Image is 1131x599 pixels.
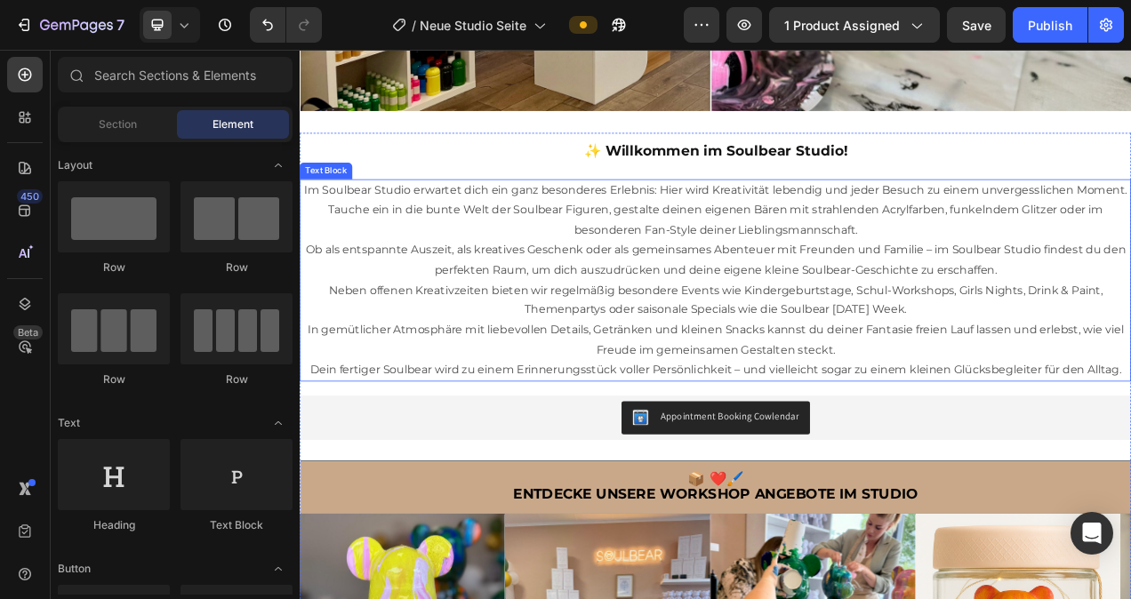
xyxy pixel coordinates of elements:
span: Save [962,18,991,33]
div: Publish [1028,16,1072,35]
div: Appointment Booking Cowlendar [462,462,640,481]
span: Toggle open [264,409,293,437]
button: 7 [7,7,132,43]
div: Undo/Redo [250,7,322,43]
div: Text Block [180,517,293,533]
span: Toggle open [264,151,293,180]
div: Row [58,260,170,276]
button: Appointment Booking Cowlendar [413,451,654,494]
img: CP-e-oKX6PUCEAE=.png [427,462,448,483]
span: Neue Studio Seite [420,16,526,35]
div: Row [180,260,293,276]
span: Layout [58,157,92,173]
button: 1 product assigned [769,7,940,43]
span: / [412,16,416,35]
button: Save [947,7,1006,43]
button: Publish [1013,7,1087,43]
p: 7 [116,14,124,36]
span: Entdecke UNSERE WORKSHOP ANGEBOTE IM STUDIO [274,560,793,581]
div: Open Intercom Messenger [1071,512,1113,555]
div: Heading [58,517,170,533]
p: Ob als entspannte Auszeit, als kreatives Geschenk oder als gemeinsames Abenteuer mit Freunden und... [2,245,1065,297]
div: Beta [13,325,43,339]
span: Text [58,415,80,431]
span: Section [99,116,137,132]
p: Im Soulbear Studio erwartet dich ein ganz besonderes Erlebnis: Hier wird Kreativität lebendig und... [2,169,1065,245]
iframe: Design area [300,50,1131,599]
input: Search Sections & Elements [58,57,293,92]
span: Button [58,561,91,577]
span: Element [213,116,253,132]
div: 450 [17,189,43,204]
span: 1 product assigned [784,16,900,35]
strong: 📦 ❤️🖌️ [498,540,570,562]
strong: ✨ Willkommen im Soulbear Studio! [365,119,703,140]
p: Neben offenen Kreativzeiten bieten wir regelmäßig besondere Events wie Kindergeburtstage, Schul-W... [2,297,1065,348]
p: In gemütlicher Atmosphäre mit liebevollen Details, Getränken und kleinen Snacks kannst du deiner ... [2,347,1065,399]
p: Dein fertiger Soulbear wird zu einem Erinnerungsstück voller Persönlichkeit – und vielleicht soga... [2,399,1065,425]
div: Row [180,371,293,387]
span: Toggle open [264,555,293,583]
div: Text Block [4,148,64,164]
div: Row [58,371,170,387]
